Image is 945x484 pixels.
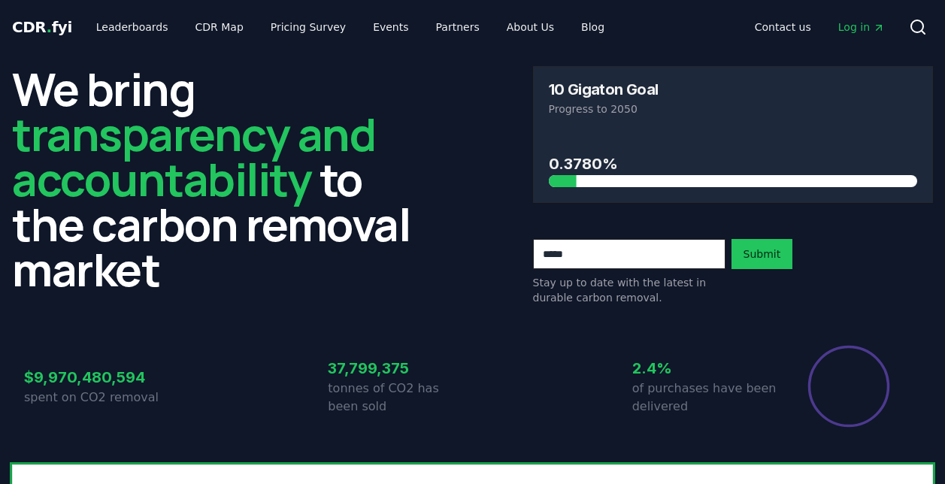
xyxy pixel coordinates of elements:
nav: Main [84,14,616,41]
div: Percentage of sales delivered [807,344,891,428]
span: . [47,18,52,36]
a: Events [361,14,420,41]
button: Submit [731,239,793,269]
p: of purchases have been delivered [632,380,777,416]
h3: 10 Gigaton Goal [549,82,659,97]
span: transparency and accountability [12,103,375,210]
span: CDR fyi [12,18,72,36]
p: spent on CO2 removal [24,389,168,407]
a: Contact us [743,14,823,41]
a: Leaderboards [84,14,180,41]
p: Stay up to date with the latest in durable carbon removal. [533,275,725,305]
nav: Main [743,14,897,41]
a: CDR Map [183,14,256,41]
p: tonnes of CO2 has been sold [328,380,472,416]
a: Blog [569,14,616,41]
span: Log in [838,20,885,35]
a: CDR.fyi [12,17,72,38]
h3: 2.4% [632,357,777,380]
a: Log in [826,14,897,41]
a: About Us [495,14,566,41]
h3: $9,970,480,594 [24,366,168,389]
h3: 0.3780% [549,153,918,175]
h2: We bring to the carbon removal market [12,66,413,292]
a: Partners [424,14,492,41]
h3: 37,799,375 [328,357,472,380]
a: Pricing Survey [259,14,358,41]
p: Progress to 2050 [549,101,918,116]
